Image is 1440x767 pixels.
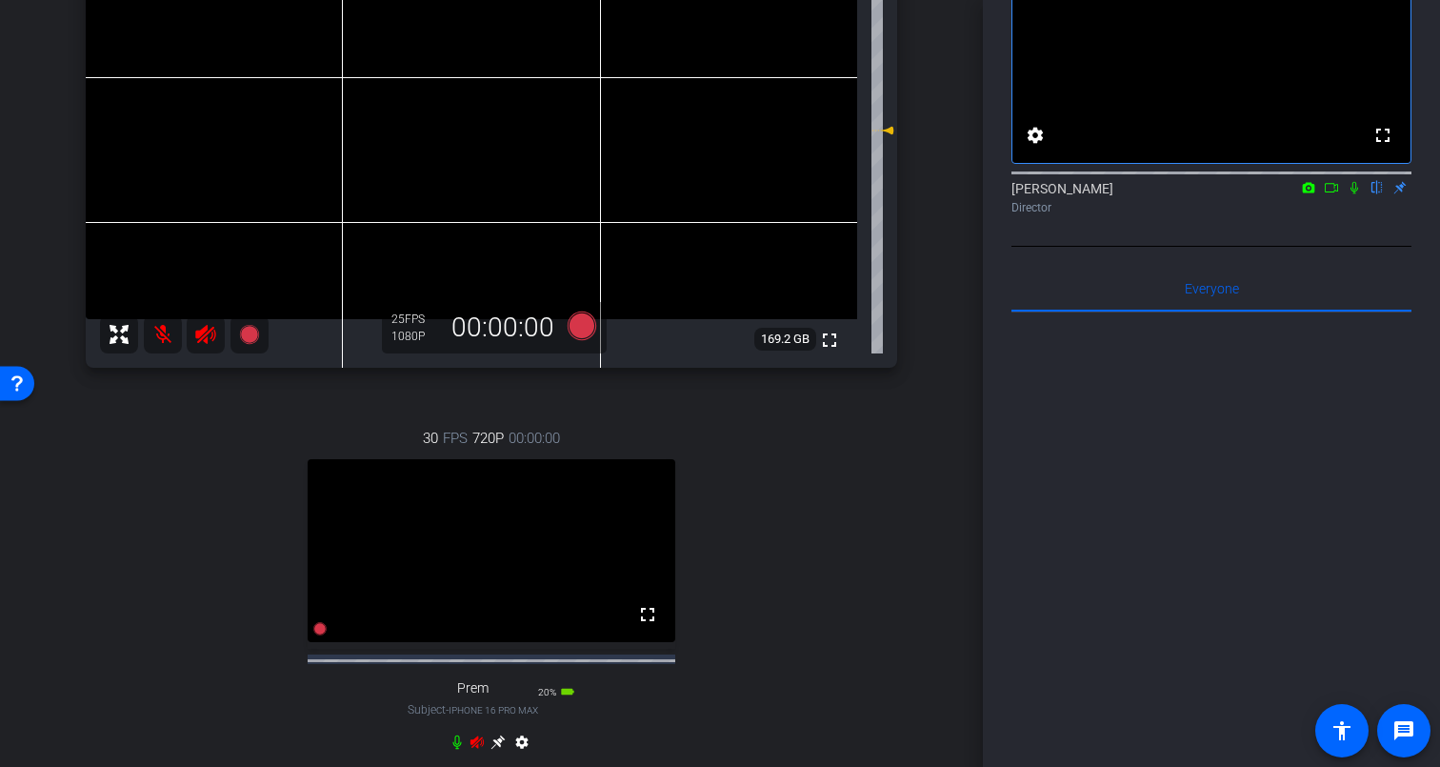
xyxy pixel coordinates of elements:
[443,428,468,449] span: FPS
[538,687,556,697] span: 20%
[1011,179,1411,216] div: [PERSON_NAME]
[405,313,425,326] span: FPS
[408,701,538,718] span: Subject
[510,735,533,757] mat-icon: settings
[1392,719,1415,742] mat-icon: message
[636,603,659,626] mat-icon: fullscreen
[754,328,816,351] span: 169.2 GB
[457,680,489,696] span: Prem
[1011,199,1411,216] div: Director
[449,705,538,716] span: iPhone 16 Pro Max
[423,428,438,449] span: 30
[871,119,894,142] mat-icon: 2 dB
[1185,282,1239,295] span: Everyone
[1371,124,1394,147] mat-icon: fullscreen
[818,329,841,352] mat-icon: fullscreen
[439,312,567,344] div: 00:00:00
[1330,719,1353,742] mat-icon: accessibility
[509,428,560,449] span: 00:00:00
[1366,178,1389,195] mat-icon: flip
[391,329,439,344] div: 1080P
[472,428,504,449] span: 720P
[1024,124,1047,147] mat-icon: settings
[446,703,449,717] span: -
[391,312,439,327] div: 25
[560,684,575,699] mat-icon: battery_std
